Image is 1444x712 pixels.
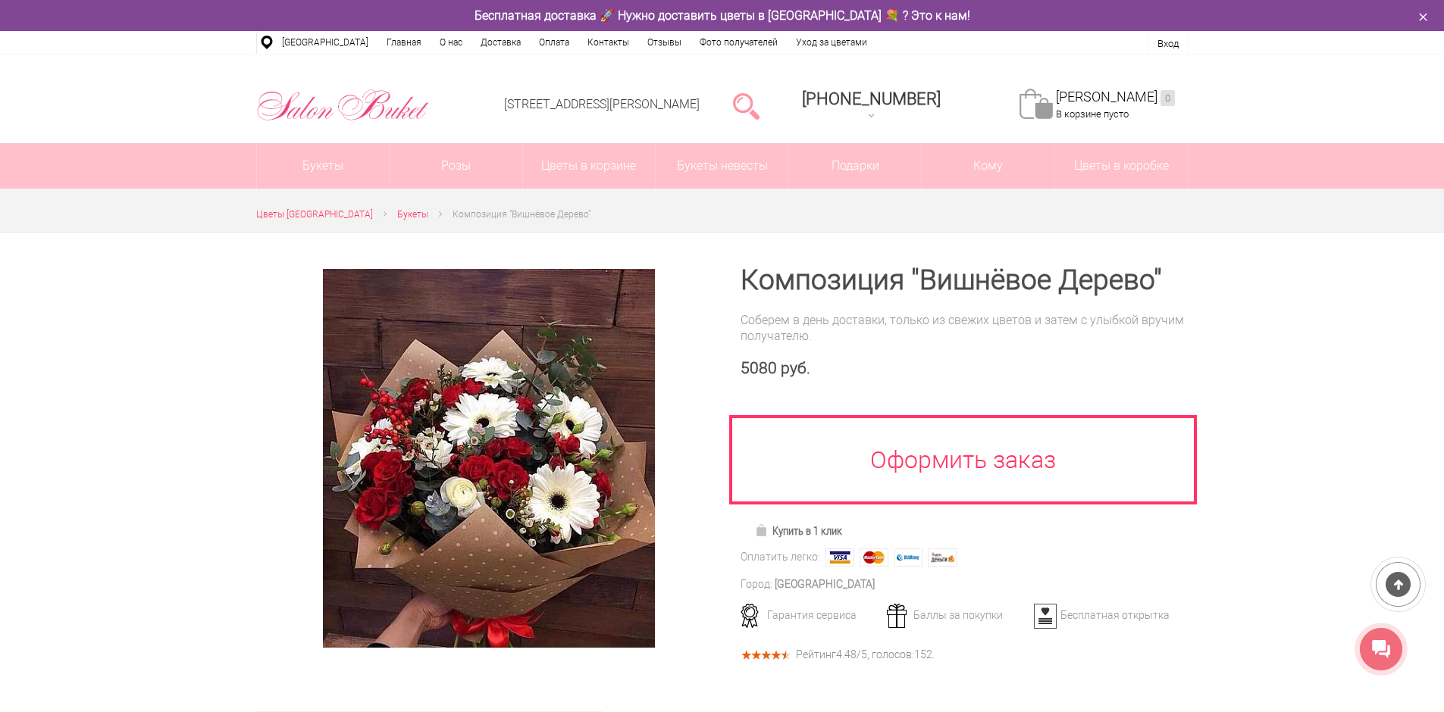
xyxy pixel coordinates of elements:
[735,608,885,622] div: Гарантия сервиса
[656,143,788,189] a: Букеты невесты
[530,31,578,54] a: Оплата
[860,548,888,567] img: MasterCard
[1161,90,1175,106] ins: 0
[453,209,590,220] span: Композиция "Вишнёвое Дерево"
[825,548,854,567] img: Visa
[787,31,876,54] a: Уход за цветами
[894,548,922,567] img: Webmoney
[793,84,950,127] a: [PHONE_NUMBER]
[1029,608,1178,622] div: Бесплатная открытка
[578,31,638,54] a: Контакты
[274,269,704,648] a: Увеличить
[928,548,957,567] img: Яндекс Деньги
[431,31,471,54] a: О нас
[256,207,373,223] a: Цветы [GEOGRAPHIC_DATA]
[789,143,922,189] a: Подарки
[741,549,820,565] div: Оплатить легко:
[691,31,787,54] a: Фото получателей
[245,8,1200,23] div: Бесплатная доставка 🚀 Нужно доставить цветы в [GEOGRAPHIC_DATA] 💐 ? Это к нам!
[836,648,857,660] span: 4.48
[914,648,932,660] span: 152
[729,415,1198,504] a: Оформить заказ
[397,207,428,223] a: Букеты
[638,31,691,54] a: Отзывы
[775,576,875,592] div: [GEOGRAPHIC_DATA]
[377,31,431,54] a: Главная
[256,86,430,125] img: Цветы Нижний Новгород
[523,143,656,189] a: Цветы в корзине
[1055,143,1188,189] a: Цветы в коробке
[471,31,530,54] a: Доставка
[397,209,428,220] span: Букеты
[1157,38,1179,49] a: Вход
[323,269,655,648] img: Композиция "Вишнёвое Дерево"
[256,209,373,220] span: Цветы [GEOGRAPHIC_DATA]
[1056,89,1175,106] a: [PERSON_NAME]
[273,31,377,54] a: [GEOGRAPHIC_DATA]
[257,143,390,189] a: Букеты
[741,359,1189,378] div: 5080 руб.
[504,97,700,111] a: [STREET_ADDRESS][PERSON_NAME]
[748,520,849,542] a: Купить в 1 клик
[755,524,772,536] img: Купить в 1 клик
[802,89,941,108] span: [PHONE_NUMBER]
[882,608,1031,622] div: Баллы за покупки
[390,143,522,189] a: Розы
[741,312,1189,344] div: Соберем в день доставки, только из свежих цветов и затем с улыбкой вручим получателю.
[796,651,935,659] div: Рейтинг /5, голосов: .
[741,267,1189,294] h1: Композиция "Вишнёвое Дерево"
[741,576,772,592] div: Город:
[922,143,1054,189] span: Кому
[1056,108,1129,120] span: В корзине пусто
